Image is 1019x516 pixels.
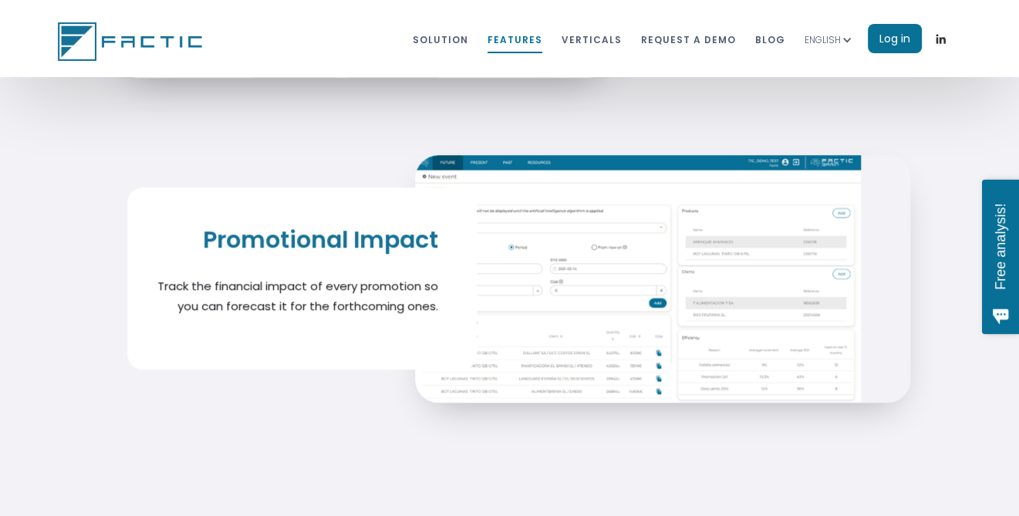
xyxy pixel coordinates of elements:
[755,25,785,53] a: blog
[805,32,841,48] div: ENGLISH
[562,25,622,53] a: VERTICALS
[413,25,468,53] a: Solution
[868,24,922,53] a: Log in
[805,15,868,63] div: ENGLISH
[415,155,910,403] a: open lightbox
[641,25,736,53] a: REQUEST A DEMO
[147,276,438,316] p: Track the financial impact of every promotion so you can forecast it for the forthcoming ones.
[488,25,542,53] a: features
[147,226,438,254] h2: Promotional Impact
